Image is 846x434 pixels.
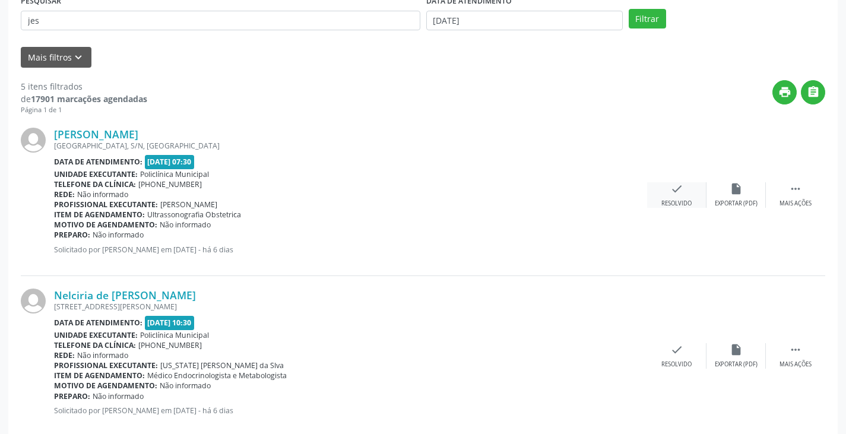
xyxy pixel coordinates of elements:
[661,360,692,369] div: Resolvido
[789,343,802,356] i: 
[54,318,142,328] b: Data de atendimento:
[77,189,128,199] span: Não informado
[730,182,743,195] i: insert_drive_file
[715,360,758,369] div: Exportar (PDF)
[54,289,196,302] a: Nelciria de [PERSON_NAME]
[54,210,145,220] b: Item de agendamento:
[138,340,202,350] span: [PHONE_NUMBER]
[780,360,812,369] div: Mais ações
[629,9,666,29] button: Filtrar
[138,179,202,189] span: [PHONE_NUMBER]
[426,11,623,31] input: Selecione um intervalo
[21,128,46,153] img: img
[661,199,692,208] div: Resolvido
[54,340,136,350] b: Telefone da clínica:
[93,391,144,401] span: Não informado
[145,316,195,330] span: [DATE] 10:30
[772,80,797,104] button: print
[54,350,75,360] b: Rede:
[54,141,647,151] div: [GEOGRAPHIC_DATA], S/N, [GEOGRAPHIC_DATA]
[54,189,75,199] b: Rede:
[145,155,195,169] span: [DATE] 07:30
[21,105,147,115] div: Página 1 de 1
[670,343,683,356] i: check
[54,406,647,416] p: Solicitado por [PERSON_NAME] em [DATE] - há 6 dias
[54,199,158,210] b: Profissional executante:
[160,199,217,210] span: [PERSON_NAME]
[54,220,157,230] b: Motivo de agendamento:
[21,289,46,313] img: img
[54,330,138,340] b: Unidade executante:
[21,80,147,93] div: 5 itens filtrados
[160,381,211,391] span: Não informado
[72,51,85,64] i: keyboard_arrow_down
[780,199,812,208] div: Mais ações
[54,157,142,167] b: Data de atendimento:
[140,330,209,340] span: Policlínica Municipal
[54,360,158,370] b: Profissional executante:
[54,302,647,312] div: [STREET_ADDRESS][PERSON_NAME]
[54,370,145,381] b: Item de agendamento:
[807,85,820,99] i: 
[54,179,136,189] b: Telefone da clínica:
[670,182,683,195] i: check
[54,128,138,141] a: [PERSON_NAME]
[801,80,825,104] button: 
[21,11,420,31] input: Nome, CNS
[789,182,802,195] i: 
[778,85,791,99] i: print
[54,391,90,401] b: Preparo:
[31,93,147,104] strong: 17901 marcações agendadas
[715,199,758,208] div: Exportar (PDF)
[730,343,743,356] i: insert_drive_file
[140,169,209,179] span: Policlínica Municipal
[54,169,138,179] b: Unidade executante:
[77,350,128,360] span: Não informado
[147,210,241,220] span: Ultrassonografia Obstetrica
[160,220,211,230] span: Não informado
[21,47,91,68] button: Mais filtroskeyboard_arrow_down
[54,230,90,240] b: Preparo:
[21,93,147,105] div: de
[147,370,287,381] span: Médico Endocrinologista e Metabologista
[54,381,157,391] b: Motivo de agendamento:
[54,245,647,255] p: Solicitado por [PERSON_NAME] em [DATE] - há 6 dias
[160,360,284,370] span: [US_STATE] [PERSON_NAME] da Slva
[93,230,144,240] span: Não informado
